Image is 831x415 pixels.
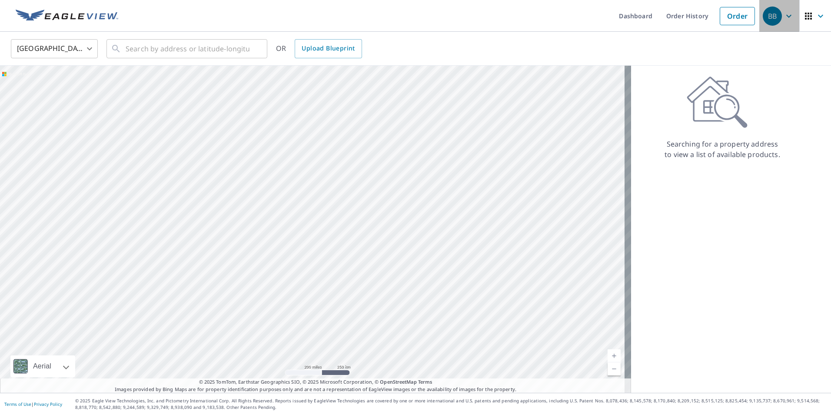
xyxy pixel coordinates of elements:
div: Aerial [10,355,75,377]
a: Order [720,7,755,25]
div: Aerial [30,355,54,377]
img: EV Logo [16,10,118,23]
a: Terms of Use [4,401,31,407]
a: Current Level 5, Zoom In [608,349,621,362]
input: Search by address or latitude-longitude [126,37,249,61]
div: OR [276,39,362,58]
p: Searching for a property address to view a list of available products. [664,139,781,160]
p: | [4,402,62,407]
p: © 2025 Eagle View Technologies, Inc. and Pictometry International Corp. All Rights Reserved. Repo... [75,398,827,411]
span: Upload Blueprint [302,43,355,54]
a: Privacy Policy [34,401,62,407]
a: OpenStreetMap [380,378,416,385]
a: Terms [418,378,432,385]
div: BB [763,7,782,26]
span: © 2025 TomTom, Earthstar Geographics SIO, © 2025 Microsoft Corporation, © [199,378,432,386]
div: [GEOGRAPHIC_DATA] [11,37,98,61]
a: Current Level 5, Zoom Out [608,362,621,375]
a: Upload Blueprint [295,39,362,58]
